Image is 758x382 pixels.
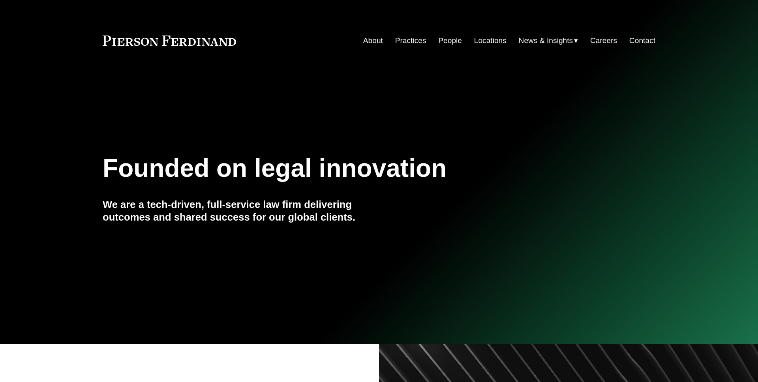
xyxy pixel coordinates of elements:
a: Locations [474,33,507,48]
h1: Founded on legal innovation [103,154,563,183]
a: Contact [629,33,655,48]
a: Careers [590,33,617,48]
a: About [363,33,383,48]
a: Practices [395,33,426,48]
span: News & Insights [519,34,573,48]
h4: We are a tech-driven, full-service law firm delivering outcomes and shared success for our global... [103,198,379,224]
a: People [438,33,462,48]
a: folder dropdown [519,33,578,48]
